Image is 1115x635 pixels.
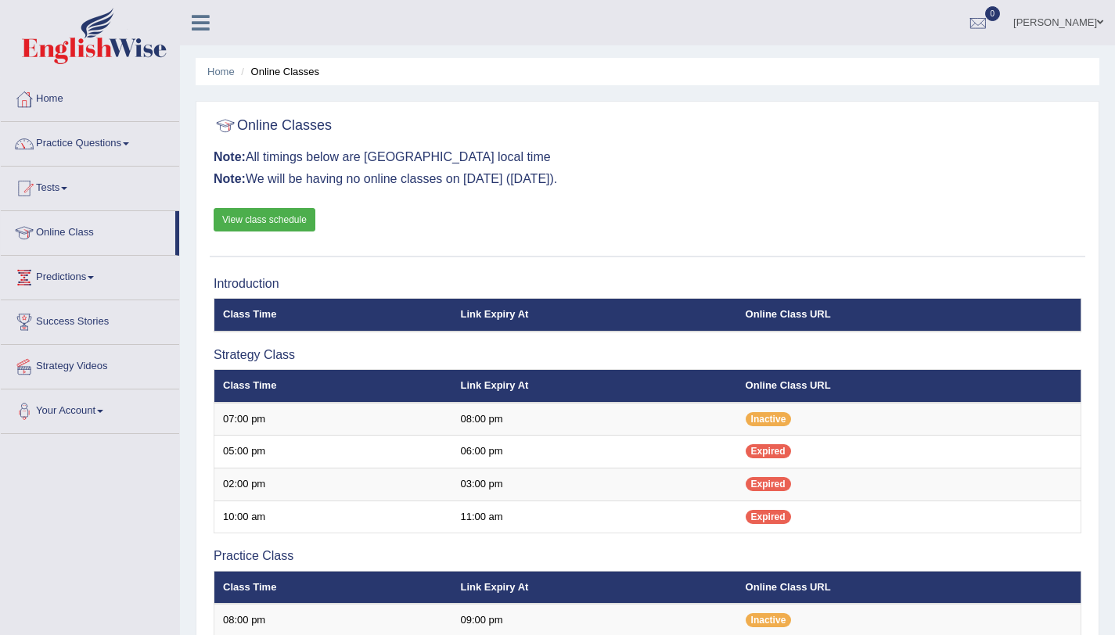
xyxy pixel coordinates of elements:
th: Class Time [214,571,452,604]
h3: Strategy Class [214,348,1081,362]
td: 10:00 am [214,500,452,533]
a: Practice Questions [1,122,179,161]
h2: Online Classes [214,114,332,138]
td: 08:00 pm [451,403,736,436]
th: Class Time [214,299,452,332]
th: Online Class URL [737,571,1081,604]
th: Link Expiry At [451,370,736,403]
b: Note: [214,172,246,185]
a: Home [207,66,235,77]
b: Note: [214,150,246,163]
span: Expired [746,510,791,524]
th: Online Class URL [737,370,1081,403]
span: Inactive [746,412,792,426]
th: Online Class URL [737,299,1081,332]
a: Your Account [1,389,179,429]
a: Success Stories [1,300,179,339]
td: 03:00 pm [451,468,736,500]
span: Inactive [746,613,792,627]
td: 11:00 am [451,500,736,533]
a: View class schedule [214,208,315,231]
td: 07:00 pm [214,403,452,436]
a: Predictions [1,256,179,295]
h3: All timings below are [GEOGRAPHIC_DATA] local time [214,150,1081,164]
span: Expired [746,444,791,458]
h3: We will be having no online classes on [DATE] ([DATE]). [214,172,1081,186]
a: Home [1,77,179,117]
li: Online Classes [237,64,319,79]
th: Class Time [214,370,452,403]
h3: Introduction [214,277,1081,291]
a: Strategy Videos [1,345,179,384]
th: Link Expiry At [451,299,736,332]
span: 0 [985,6,1001,21]
a: Tests [1,167,179,206]
th: Link Expiry At [451,571,736,604]
td: 06:00 pm [451,436,736,468]
span: Expired [746,477,791,491]
h3: Practice Class [214,549,1081,563]
td: 05:00 pm [214,436,452,468]
td: 02:00 pm [214,468,452,500]
a: Online Class [1,211,175,250]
